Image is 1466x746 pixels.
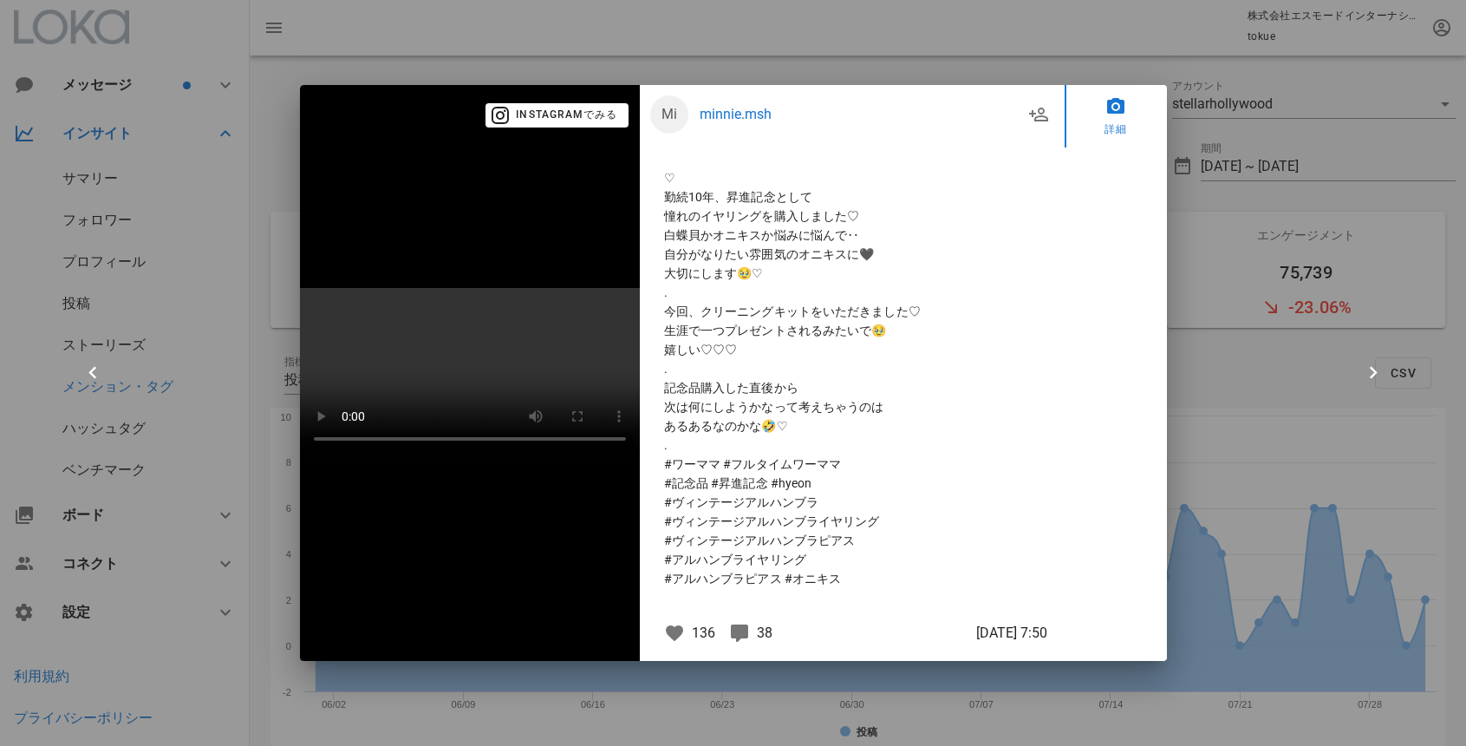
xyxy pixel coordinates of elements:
[664,416,1040,435] span: あるあるなのかな🤣♡
[485,103,629,128] button: Instagramでみる
[664,264,1040,283] span: 大切にします🥹♡
[1065,85,1167,147] a: 詳細
[496,108,617,123] span: Instagramでみる
[664,245,1040,264] span: 自分がなりたい雰囲気のオニキスに🖤
[692,625,715,641] span: 136
[664,206,1040,226] span: 憧れのイヤリングを購入しました♡
[664,359,1040,378] span: .
[664,378,1040,397] span: 記念品購入した直後から
[664,283,1040,302] span: .
[664,455,1040,474] span: #ワーママ #フルタイムワーママ
[664,302,1040,321] span: 今回、クリーニングキットをいただきました♡
[664,569,1040,588] span: #アルハンブラピアス #オニキス
[664,474,1040,493] span: #記念品 #昇進記念 #hyeon
[664,187,1040,206] span: 勤続10年、昇進記念として
[650,95,688,134] a: Mi
[664,512,1040,531] span: #ヴィンテージアルハンブライヤリング
[664,531,1040,550] span: #ヴィンテージアルハンブラピアス
[664,493,1040,512] span: #ヴィンテージアルハンブラ
[976,623,1047,644] span: [DATE] 7:50
[664,226,1040,245] span: 白蝶貝かオニキスか悩みに悩んで‥
[664,168,1040,187] span: ♡
[664,550,1040,569] span: #アルハンブライヤリング
[664,321,1040,340] span: 生涯で一つプレゼントされるみたいで🥹
[664,397,1040,416] span: 次は何にしようかなって考えちゃうのは
[664,435,1040,455] span: .
[664,340,1040,359] span: 嬉しい♡♡♡
[485,106,629,122] a: Instagramでみる
[757,625,772,641] span: 38
[700,104,1023,125] a: minnie.msh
